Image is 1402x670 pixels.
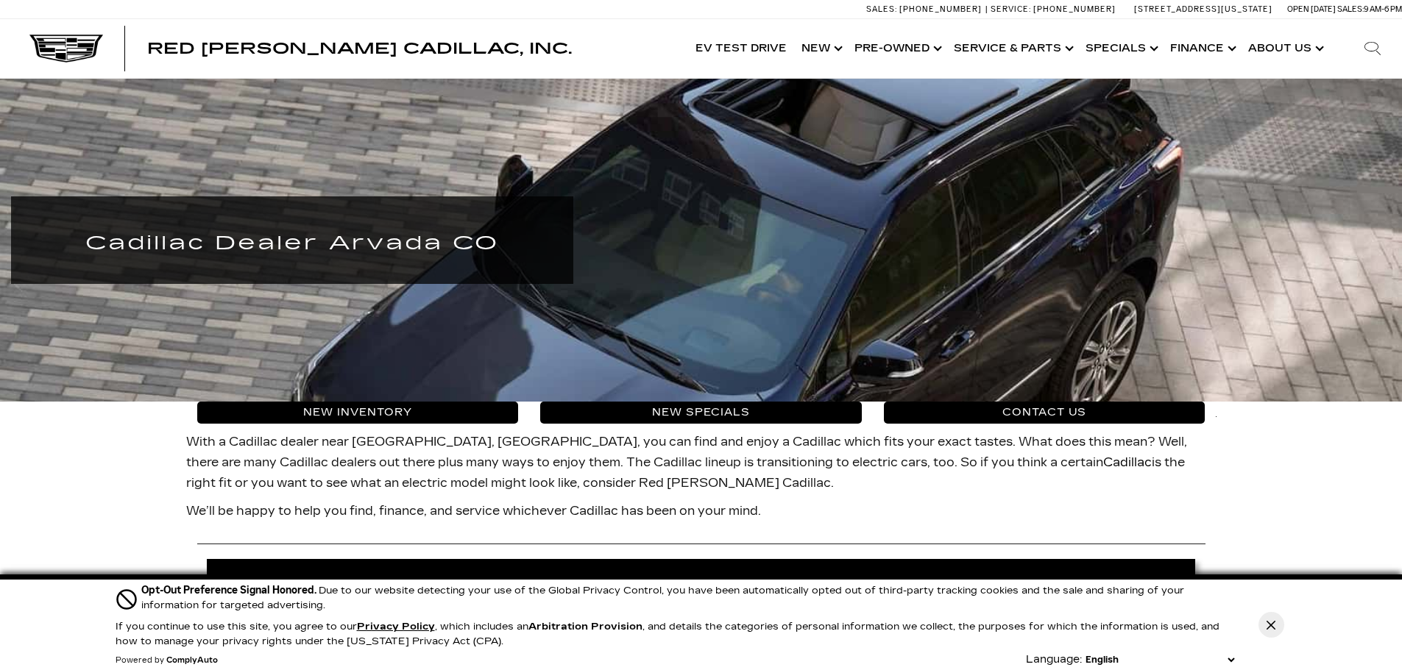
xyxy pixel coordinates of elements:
button: Close Button [1258,612,1284,638]
a: Service: [PHONE_NUMBER] [985,5,1119,13]
span: Red [PERSON_NAME] Cadillac, Inc. [147,40,572,57]
a: New Inventory [197,402,519,424]
div: Due to our website detecting your use of the Global Privacy Control, you have been automatically ... [141,582,1238,613]
a: New Specials [540,402,862,424]
div: Powered by [116,656,218,665]
p: With a Cadillac dealer near [GEOGRAPHIC_DATA], [GEOGRAPHIC_DATA], you can find and enjoy a Cadill... [186,432,1217,493]
a: Pre-Owned [847,19,946,78]
span: Service: [991,4,1031,14]
select: Language Select [1082,652,1238,667]
a: About Us [1241,19,1328,78]
a: Specials [1078,19,1163,78]
h1: Cadillac Dealer Arvada CO [33,233,551,254]
a: EV Test Drive [688,19,794,78]
a: Privacy Policy [357,621,435,632]
span: Sales: [1337,4,1364,14]
span: Open [DATE] [1287,4,1336,14]
span: Sales: [866,4,897,14]
strong: Arbitration Provision [528,621,642,632]
a: [STREET_ADDRESS][US_STATE] [1134,4,1272,14]
p: If you continue to use this site, you agree to our , which includes an , and details the categori... [116,621,1219,647]
div: Language: [1026,655,1082,665]
a: Red [PERSON_NAME] Cadillac, Inc. [147,41,572,56]
a: Cadillac [1103,455,1152,469]
a: ComplyAuto [166,656,218,665]
a: Finance [1163,19,1241,78]
a: New [794,19,847,78]
span: [PHONE_NUMBER] [1033,4,1116,14]
p: We’ll be happy to help you find, finance, and service whichever Cadillac has been on your mind. [186,501,1217,521]
a: Service & Parts [946,19,1078,78]
a: Sales: [PHONE_NUMBER] [866,5,985,13]
a: Contact Us [884,402,1205,424]
span: Opt-Out Preference Signal Honored . [141,584,319,596]
img: Cadillac Dark Logo with Cadillac White Text [29,35,103,63]
span: [PHONE_NUMBER] [899,4,982,14]
span: 9 AM-6 PM [1364,4,1402,14]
